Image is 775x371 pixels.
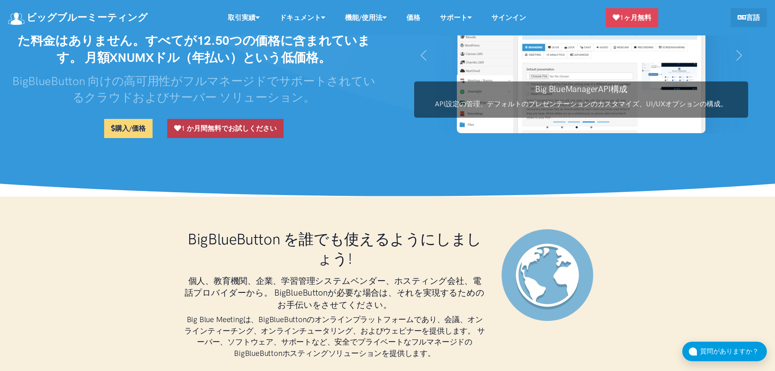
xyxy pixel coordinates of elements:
h4: Big Blue Meetingは、BigBlueButtonのオンラインプラットフォームであり、会議、オンラインティーチング、オンラインチュータリング、およびウェビナーを提供します。 サーバー... [184,314,485,359]
img: ロゴ [8,13,24,25]
a: 1ヶ月無料 [606,8,658,27]
a: 購入/価格 [104,119,153,138]
p: API設定の管理、デフォルトのプレゼンテーションのカスタマイズ、UI/UXオプションの構成。 [414,99,748,110]
strong: 隠れた料金はありません。すべてが12.50つの価格に含まれています。 月額XNUMXドル（年払い）という低価格。 [17,16,378,65]
a: ビッグブルーミーティング [8,9,148,26]
h3: BigBlueButton 向けの高可用性がフルマネージドでサポートされているクラウドおよびサーバー ソリューション。 [8,73,380,106]
a: サインイン [482,9,536,26]
h3: 個人、教育機関、企業、学習管理システムベンダー、ホスティング会社、電話プロバイダーから。 BigBlueButtonが必要な場合は、それを実現するためのお手伝いをさせてください。 [184,275,485,311]
button: 質問がありますか？ [682,342,767,361]
a: 価格 [397,9,430,26]
a: 機能/使用法 [335,9,397,26]
a: ドキュメント [270,9,335,26]
a: 1 か月間無料でお試しください [167,119,284,138]
a: 取引実績 [218,9,270,26]
a: サポート [430,9,482,26]
a: 言語 [731,8,767,27]
h3: Big BlueManagerAPI構成 [414,83,748,95]
div: 質問がありますか？ [700,346,767,357]
h1: BigBlueButton を誰でも使えるようにしましょう! [184,229,485,268]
